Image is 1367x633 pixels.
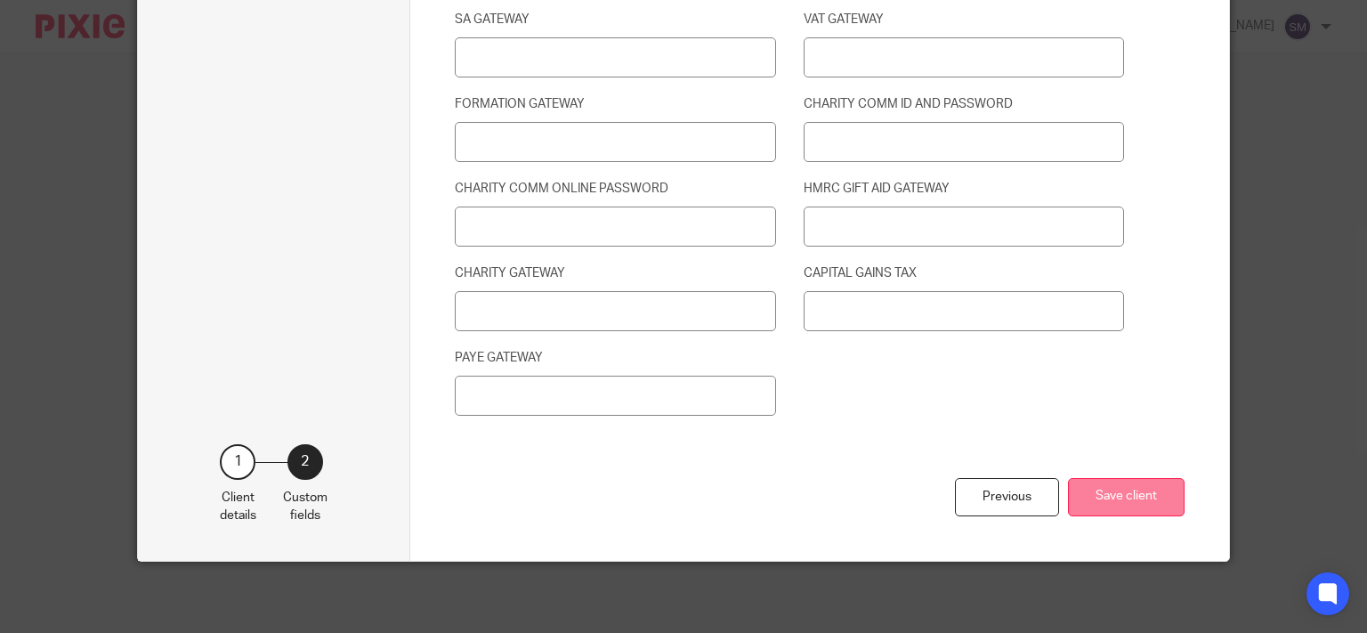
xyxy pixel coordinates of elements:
[455,264,775,282] label: CHARITY GATEWAY
[804,11,1124,28] label: VAT GATEWAY
[804,264,1124,282] label: CAPITAL GAINS TAX
[220,489,256,525] p: Client details
[804,180,1124,198] label: HMRC GIFT AID GATEWAY
[287,444,323,480] div: 2
[804,95,1124,113] label: CHARITY COMM ID AND PASSWORD
[455,11,775,28] label: SA GATEWAY
[455,349,775,367] label: PAYE GATEWAY
[955,478,1059,516] div: Previous
[283,489,328,525] p: Custom fields
[455,180,775,198] label: CHARITY COMM ONLINE PASSWORD
[455,95,775,113] label: FORMATION GATEWAY
[220,444,255,480] div: 1
[1068,478,1185,516] button: Save client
